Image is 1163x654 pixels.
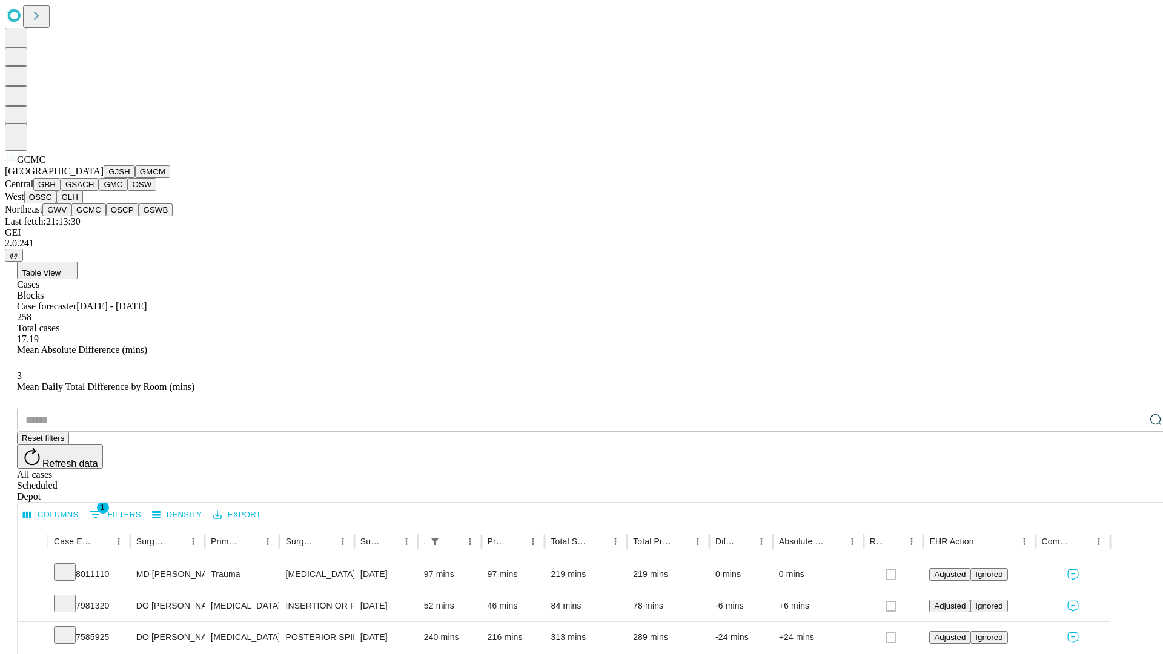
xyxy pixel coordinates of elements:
[886,533,903,550] button: Sort
[779,537,826,546] div: Absolute Difference
[398,533,415,550] button: Menu
[185,533,202,550] button: Menu
[87,505,144,524] button: Show filters
[607,533,624,550] button: Menu
[285,559,348,590] div: [MEDICAL_DATA] INCISIONAL/VENTRAL/UMBILICAL [MEDICAL_DATA] INITIAL 3-10 CM REDUCIBLE
[211,559,273,590] div: Trauma
[99,178,127,191] button: GMC
[426,533,443,550] div: 1 active filter
[1073,533,1090,550] button: Sort
[17,381,194,392] span: Mean Daily Total Difference by Room (mins)
[736,533,753,550] button: Sort
[903,533,920,550] button: Menu
[136,559,199,590] div: MD [PERSON_NAME] [PERSON_NAME] Md
[106,203,139,216] button: OSCP
[424,537,425,546] div: Scheduled In Room Duration
[424,622,475,653] div: 240 mins
[5,227,1158,238] div: GEI
[426,533,443,550] button: Show filters
[424,590,475,621] div: 52 mins
[590,533,607,550] button: Sort
[93,533,110,550] button: Sort
[139,203,173,216] button: GSWB
[285,590,348,621] div: INSERTION OR REPLACEMENT SPINAL NEUROSTIMULATOR GENERATOR
[17,312,31,322] span: 258
[5,191,24,202] span: West
[42,203,71,216] button: GWV
[5,249,23,262] button: @
[360,537,380,546] div: Surgery Date
[104,165,135,178] button: GJSH
[970,568,1007,581] button: Ignored
[22,268,61,277] span: Table View
[488,622,539,653] div: 216 mins
[381,533,398,550] button: Sort
[779,559,858,590] div: 0 mins
[33,178,61,191] button: GBH
[20,506,82,524] button: Select columns
[508,533,525,550] button: Sort
[975,601,1002,610] span: Ignored
[56,191,82,203] button: GLH
[488,590,539,621] div: 46 mins
[110,533,127,550] button: Menu
[934,633,966,642] span: Adjusted
[360,559,412,590] div: [DATE]
[54,559,124,590] div: 8011110
[5,179,33,189] span: Central
[360,590,412,621] div: [DATE]
[136,537,167,546] div: Surgeon Name
[71,203,106,216] button: GCMC
[24,191,57,203] button: OSSC
[136,590,199,621] div: DO [PERSON_NAME] [PERSON_NAME] Do
[285,537,316,546] div: Surgery Name
[242,533,259,550] button: Sort
[551,590,621,621] div: 84 mins
[211,590,273,621] div: [MEDICAL_DATA]
[779,622,858,653] div: +24 mins
[715,590,767,621] div: -6 mins
[17,154,45,165] span: GCMC
[76,301,147,311] span: [DATE] - [DATE]
[5,166,104,176] span: [GEOGRAPHIC_DATA]
[360,622,412,653] div: [DATE]
[54,590,124,621] div: 7981320
[17,345,147,355] span: Mean Absolute Difference (mins)
[17,262,78,279] button: Table View
[672,533,689,550] button: Sort
[317,533,334,550] button: Sort
[168,533,185,550] button: Sort
[779,590,858,621] div: +6 mins
[929,568,970,581] button: Adjusted
[128,178,157,191] button: OSW
[24,596,42,617] button: Expand
[525,533,542,550] button: Menu
[633,622,703,653] div: 289 mins
[211,622,273,653] div: [MEDICAL_DATA]
[970,599,1007,612] button: Ignored
[929,599,970,612] button: Adjusted
[210,506,264,524] button: Export
[551,559,621,590] div: 219 mins
[844,533,861,550] button: Menu
[1090,533,1107,550] button: Menu
[136,622,199,653] div: DO [PERSON_NAME] [PERSON_NAME] Do
[462,533,479,550] button: Menu
[970,631,1007,644] button: Ignored
[24,564,42,586] button: Expand
[5,204,42,214] span: Northeast
[929,537,973,546] div: EHR Action
[870,537,886,546] div: Resolved in EHR
[17,444,103,469] button: Refresh data
[5,238,1158,249] div: 2.0.241
[149,506,205,524] button: Density
[17,301,76,311] span: Case forecaster
[285,622,348,653] div: POSTERIOR SPINE INSTRUMENTATION NON SEGMENTAL
[934,601,966,610] span: Adjusted
[334,533,351,550] button: Menu
[551,537,589,546] div: Total Scheduled Duration
[753,533,770,550] button: Menu
[715,537,735,546] div: Difference
[54,622,124,653] div: 7585925
[424,559,475,590] div: 97 mins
